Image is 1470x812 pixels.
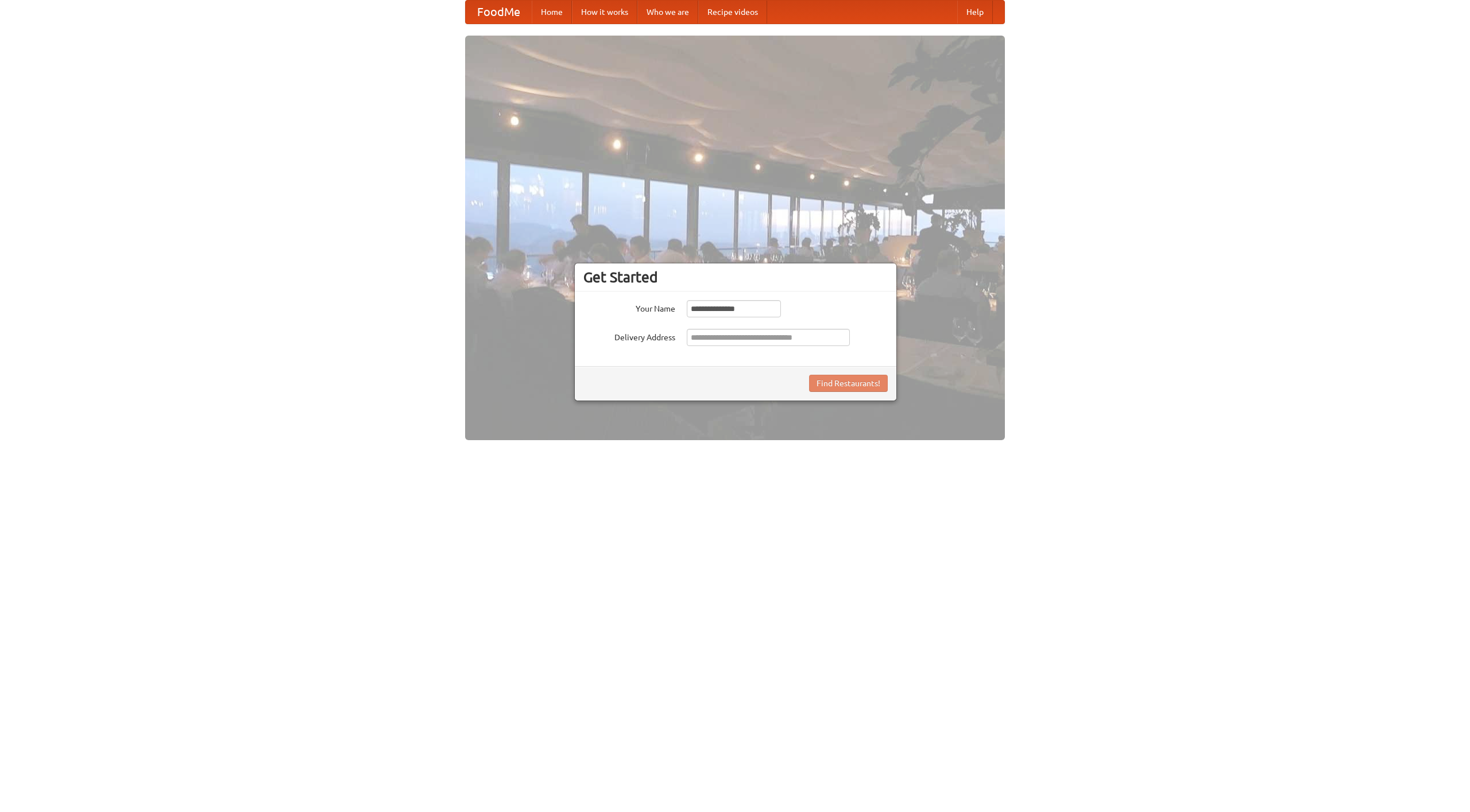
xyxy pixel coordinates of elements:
button: Find Restaurants! [809,375,888,392]
label: Delivery Address [583,329,675,343]
a: Recipe videos [698,1,767,24]
a: FoodMe [466,1,532,24]
label: Your Name [583,300,675,314]
a: Home [532,1,572,24]
h3: Get Started [583,269,888,286]
a: How it works [572,1,637,24]
a: Who we are [637,1,698,24]
a: Help [957,1,993,24]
